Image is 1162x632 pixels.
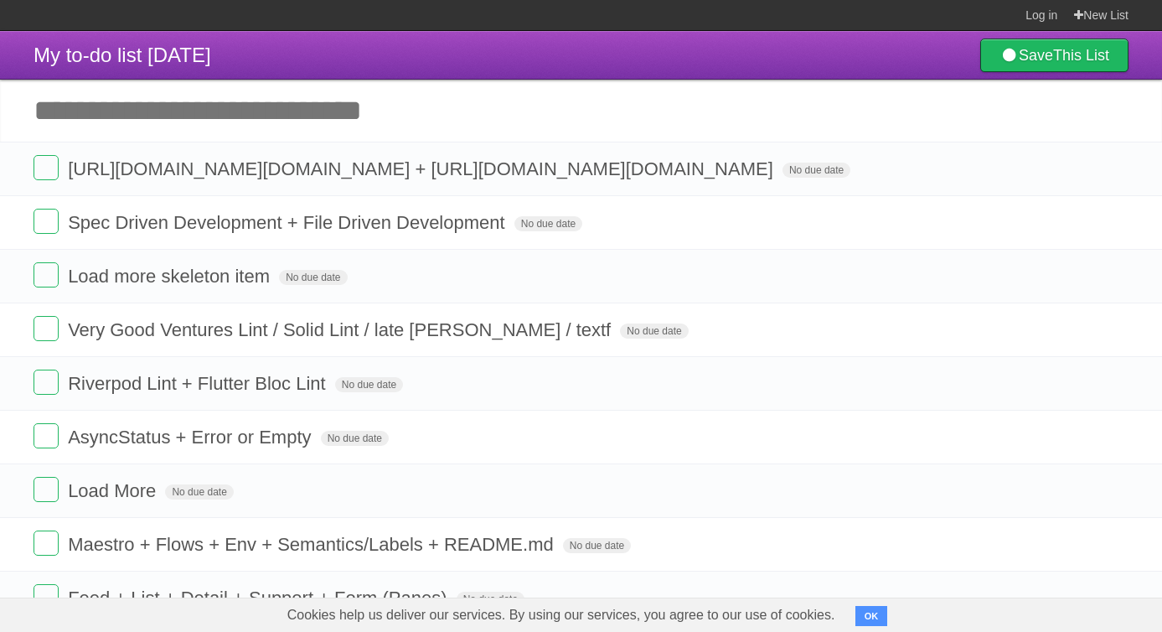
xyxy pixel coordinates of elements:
span: No due date [620,324,688,339]
span: My to-do list [DATE] [34,44,211,66]
label: Done [34,584,59,609]
span: No due date [279,270,347,285]
b: This List [1053,47,1109,64]
span: AsyncStatus + Error or Empty [68,427,315,448]
label: Done [34,316,59,341]
label: Done [34,423,59,448]
button: OK [855,606,888,626]
span: No due date [782,163,850,178]
label: Done [34,477,59,502]
a: SaveThis List [980,39,1128,72]
span: Load More [68,480,160,501]
span: Cookies help us deliver our services. By using our services, you agree to our use of cookies. [271,598,852,632]
span: Maestro + Flows + Env + Semantics/Labels + README.md [68,534,558,555]
span: No due date [514,216,582,231]
span: No due date [335,377,403,392]
label: Done [34,262,59,288]
label: Done [34,531,59,556]
span: [URL][DOMAIN_NAME][DOMAIN_NAME] + [URL][DOMAIN_NAME][DOMAIN_NAME] [68,158,777,179]
span: Feed + List + Detail + Support + Form (Panes) [68,588,451,609]
label: Done [34,209,59,234]
label: Done [34,155,59,180]
span: Riverpod Lint + Flutter Bloc Lint [68,373,330,394]
span: Load more skeleton item [68,266,274,287]
span: No due date [165,484,233,500]
span: No due date [563,538,631,553]
span: Very Good Ventures Lint / Solid Lint / late [PERSON_NAME] / textf [68,319,615,340]
span: Spec Driven Development + File Driven Development [68,212,509,233]
label: Done [34,370,59,395]
span: No due date [457,592,524,607]
span: No due date [321,431,389,446]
